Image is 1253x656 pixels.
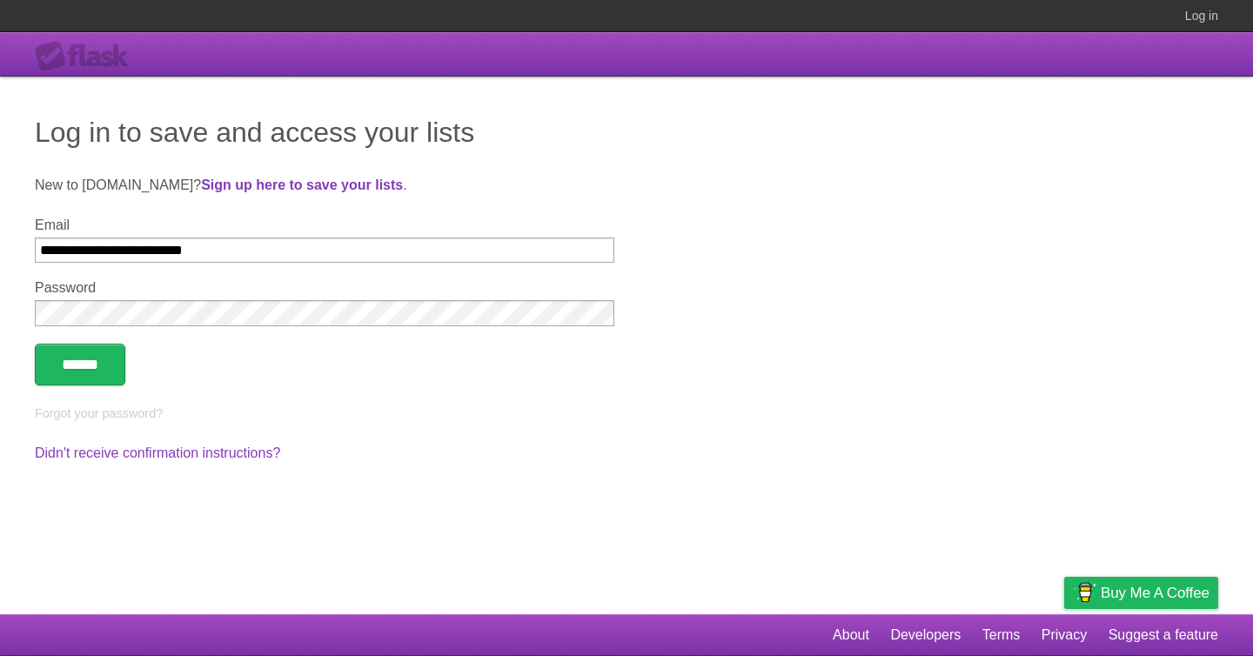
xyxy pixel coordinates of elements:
a: Buy me a coffee [1064,577,1218,609]
a: Terms [982,619,1021,652]
label: Email [35,218,614,233]
p: New to [DOMAIN_NAME]? . [35,175,1218,196]
a: About [833,619,869,652]
a: Didn't receive confirmation instructions? [35,445,280,460]
span: Buy me a coffee [1101,578,1209,608]
h1: Log in to save and access your lists [35,111,1218,153]
div: Flask [35,41,139,72]
a: Sign up here to save your lists [201,177,403,192]
a: Developers [890,619,961,652]
img: Buy me a coffee [1073,578,1096,607]
a: Privacy [1042,619,1087,652]
label: Password [35,280,614,296]
a: Suggest a feature [1109,619,1218,652]
a: Forgot your password? [35,406,163,420]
